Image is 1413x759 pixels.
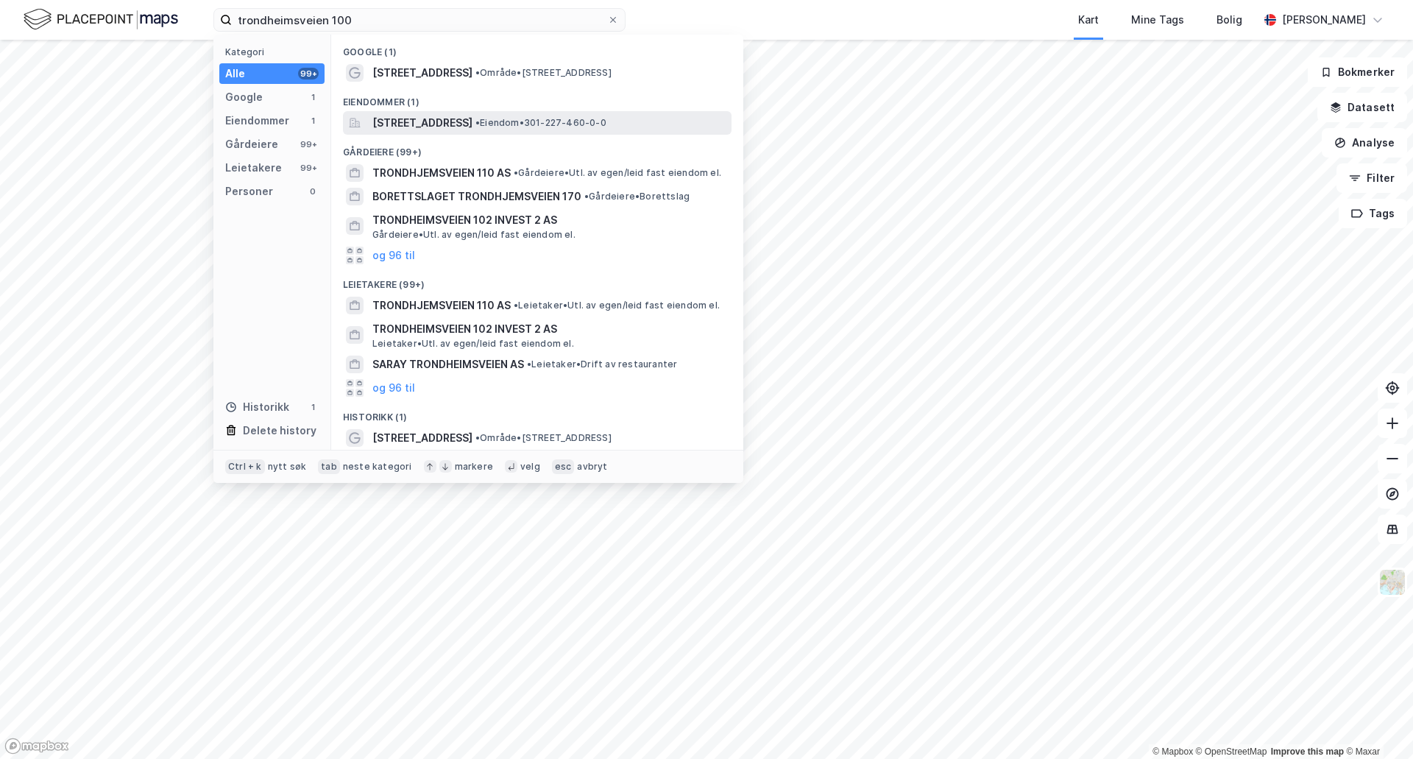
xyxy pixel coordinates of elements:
div: 99+ [298,162,319,174]
div: Mine Tags [1131,11,1184,29]
div: esc [552,459,575,474]
div: velg [520,461,540,473]
span: • [584,191,589,202]
div: Kart [1078,11,1099,29]
span: [STREET_ADDRESS] [372,429,472,447]
a: OpenStreetMap [1196,746,1267,757]
div: Eiendommer [225,112,289,130]
span: BORETTSLAGET TRONDHJEMSVEIEN 170 [372,188,581,205]
div: 1 [307,115,319,127]
button: Analyse [1322,128,1407,158]
span: • [514,167,518,178]
div: [PERSON_NAME] [1282,11,1366,29]
span: TRONDHJEMSVEIEN 110 AS [372,297,511,314]
div: Delete history [243,422,316,439]
div: neste kategori [343,461,412,473]
span: Leietaker • Drift av restauranter [527,359,677,370]
div: Kontrollprogram for chat [1339,688,1413,759]
button: Tags [1339,199,1407,228]
div: Google [225,88,263,106]
span: Leietaker • Utl. av egen/leid fast eiendom el. [372,338,574,350]
span: TRONDHJEMSVEIEN 110 AS [372,164,511,182]
button: Datasett [1317,93,1407,122]
span: TRONDHEIMSVEIEN 102 INVEST 2 AS [372,320,726,338]
span: Gårdeiere • Borettslag [584,191,690,202]
div: Gårdeiere (99+) [331,135,743,161]
button: Filter [1336,163,1407,193]
div: Bolig [1217,11,1242,29]
div: tab [318,459,340,474]
span: Leietaker • Utl. av egen/leid fast eiendom el. [514,300,720,311]
span: SARAY TRONDHEIMSVEIEN AS [372,356,524,373]
span: Område • [STREET_ADDRESS] [475,432,612,444]
span: [STREET_ADDRESS] [372,114,472,132]
button: og 96 til [372,247,415,264]
iframe: Chat Widget [1339,688,1413,759]
div: avbryt [577,461,607,473]
div: Personer [225,183,273,200]
span: Område • [STREET_ADDRESS] [475,67,612,79]
span: • [475,432,480,443]
div: Kategori [225,46,325,57]
div: 99+ [298,138,319,150]
a: Mapbox [1152,746,1193,757]
span: • [475,117,480,128]
div: 99+ [298,68,319,80]
div: nytt søk [268,461,307,473]
span: Eiendom • 301-227-460-0-0 [475,117,606,129]
div: Google (1) [331,35,743,61]
div: Historikk (1) [331,400,743,426]
div: Historikk [225,398,289,416]
span: • [514,300,518,311]
div: Gårdeiere [225,135,278,153]
div: Alle [225,65,245,82]
span: Gårdeiere • Utl. av egen/leid fast eiendom el. [514,167,721,179]
input: Søk på adresse, matrikkel, gårdeiere, leietakere eller personer [232,9,607,31]
span: TRONDHEIMSVEIEN 102 INVEST 2 AS [372,211,726,229]
div: Leietakere [225,159,282,177]
span: [STREET_ADDRESS] [372,64,472,82]
div: Eiendommer (1) [331,85,743,111]
a: Improve this map [1271,746,1344,757]
div: 1 [307,401,319,413]
span: • [475,67,480,78]
span: Gårdeiere • Utl. av egen/leid fast eiendom el. [372,229,576,241]
a: Mapbox homepage [4,738,69,755]
div: 1 [307,91,319,103]
div: Ctrl + k [225,459,265,474]
div: Leietakere (99+) [331,267,743,294]
div: 0 [307,186,319,197]
img: logo.f888ab2527a4732fd821a326f86c7f29.svg [24,7,178,32]
span: • [527,359,531,370]
img: Z [1378,568,1406,596]
div: markere [455,461,493,473]
button: Bokmerker [1308,57,1407,87]
button: og 96 til [372,379,415,397]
